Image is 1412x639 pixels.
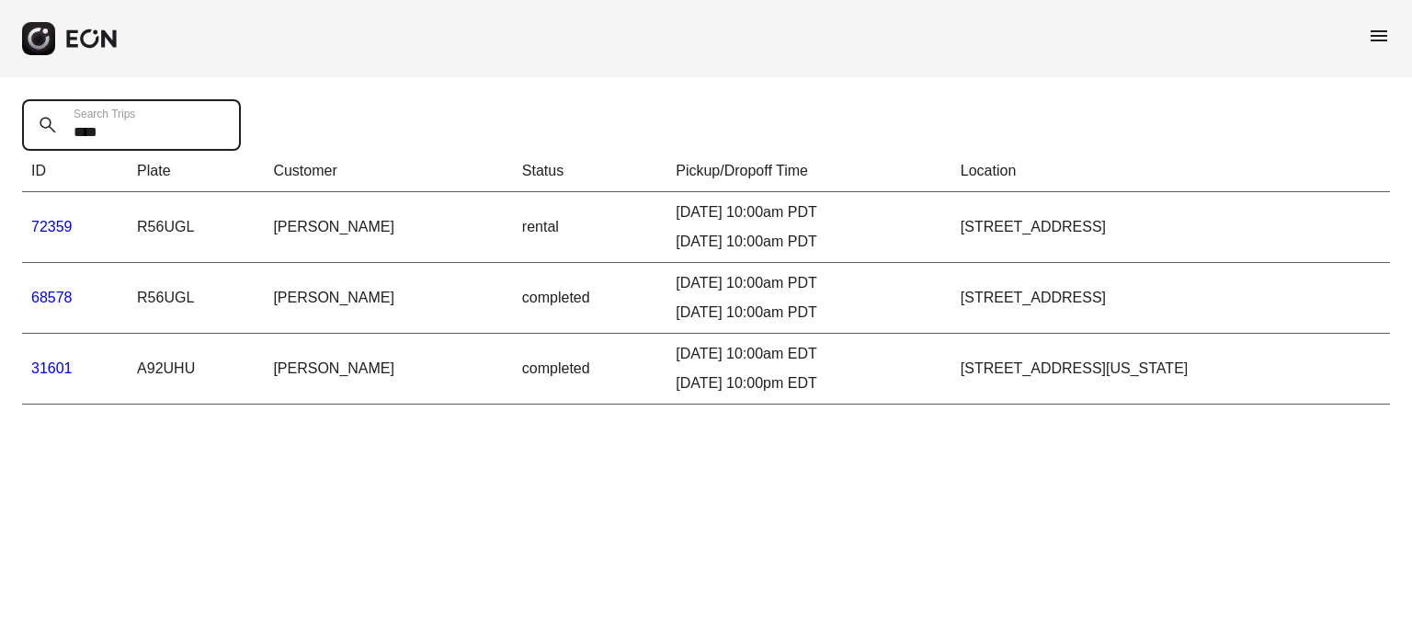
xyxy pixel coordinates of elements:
[74,107,135,121] label: Search Trips
[264,263,512,334] td: [PERSON_NAME]
[31,360,73,376] a: 31601
[264,334,512,405] td: [PERSON_NAME]
[676,302,942,324] div: [DATE] 10:00am PDT
[31,290,73,305] a: 68578
[951,151,1390,192] th: Location
[951,334,1390,405] td: [STREET_ADDRESS][US_STATE]
[128,334,264,405] td: A92UHU
[951,263,1390,334] td: [STREET_ADDRESS]
[128,263,264,334] td: R56UGL
[676,231,942,253] div: [DATE] 10:00am PDT
[128,192,264,263] td: R56UGL
[31,219,73,234] a: 72359
[676,343,942,365] div: [DATE] 10:00am EDT
[666,151,951,192] th: Pickup/Dropoff Time
[513,334,666,405] td: completed
[22,151,128,192] th: ID
[264,192,512,263] td: [PERSON_NAME]
[513,192,666,263] td: rental
[1368,25,1390,47] span: menu
[676,201,942,223] div: [DATE] 10:00am PDT
[264,151,512,192] th: Customer
[513,151,666,192] th: Status
[951,192,1390,263] td: [STREET_ADDRESS]
[676,372,942,394] div: [DATE] 10:00pm EDT
[676,272,942,294] div: [DATE] 10:00am PDT
[128,151,264,192] th: Plate
[513,263,666,334] td: completed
